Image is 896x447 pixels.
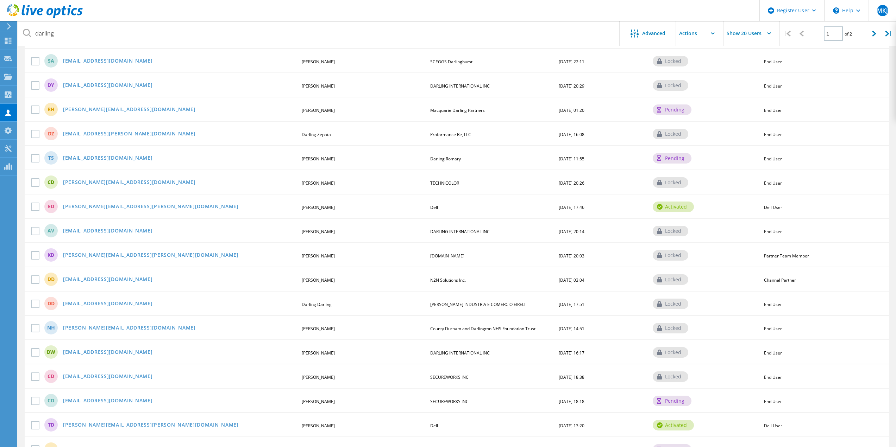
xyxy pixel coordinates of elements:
[48,180,54,185] span: CD
[653,371,688,382] div: locked
[302,398,335,404] span: [PERSON_NAME]
[653,202,694,212] div: activated
[48,253,54,257] span: KD
[559,83,584,89] span: [DATE] 20:29
[559,301,584,307] span: [DATE] 17:51
[48,204,54,209] span: ED
[430,423,438,429] span: Dell
[559,107,584,113] span: [DATE] 01:20
[559,277,584,283] span: [DATE] 03:04
[764,156,782,162] span: End User
[780,21,794,46] div: |
[653,104,691,115] div: pending
[430,180,459,186] span: TECHNICOLOR
[764,229,782,235] span: End User
[302,350,335,356] span: [PERSON_NAME]
[302,277,335,283] span: [PERSON_NAME]
[302,59,335,65] span: [PERSON_NAME]
[559,398,584,404] span: [DATE] 18:18
[430,107,485,113] span: Macquarie Darling Partners
[430,398,469,404] span: SECUREWORKS INC
[430,253,464,259] span: [DOMAIN_NAME]
[559,229,584,235] span: [DATE] 20:14
[559,423,584,429] span: [DATE] 13:20
[764,423,782,429] span: Dell User
[18,21,620,46] input: Search users by name, email, company, etc.
[47,350,55,355] span: DW
[653,153,691,164] div: pending
[653,56,688,66] div: locked
[302,253,335,259] span: [PERSON_NAME]
[302,107,335,113] span: [PERSON_NAME]
[653,129,688,139] div: locked
[430,156,461,162] span: Darling Romary
[63,83,153,89] a: [EMAIL_ADDRESS][DOMAIN_NAME]
[653,299,688,309] div: locked
[653,274,688,285] div: locked
[63,204,239,210] a: [PERSON_NAME][EMAIL_ADDRESS][PERSON_NAME][DOMAIN_NAME]
[653,323,688,333] div: locked
[430,301,525,307] span: [PERSON_NAME] INDUSTRIA E COMERCIO EIRELI
[764,374,782,380] span: End User
[430,204,438,210] span: Dell
[302,301,332,307] span: Darling Darling
[845,31,852,37] span: of 2
[63,301,153,307] a: [EMAIL_ADDRESS][DOMAIN_NAME]
[764,253,809,259] span: Partner Team Member
[882,21,896,46] div: |
[430,229,490,235] span: DARLING INTERNATIONAL INC
[48,107,55,112] span: RH
[302,204,335,210] span: [PERSON_NAME]
[302,374,335,380] span: [PERSON_NAME]
[48,277,55,282] span: DD
[63,325,196,331] a: [PERSON_NAME][EMAIL_ADDRESS][DOMAIN_NAME]
[559,253,584,259] span: [DATE] 20:03
[63,398,153,404] a: [EMAIL_ADDRESS][DOMAIN_NAME]
[653,250,688,261] div: locked
[764,326,782,332] span: End User
[63,131,196,137] a: [EMAIL_ADDRESS][PERSON_NAME][DOMAIN_NAME]
[653,177,688,188] div: locked
[48,155,54,160] span: TS
[430,374,469,380] span: SECUREWORKS INC
[559,374,584,380] span: [DATE] 18:38
[302,423,335,429] span: [PERSON_NAME]
[559,204,584,210] span: [DATE] 17:46
[764,132,782,138] span: End User
[430,277,466,283] span: N2N Solutions Inc.
[7,15,83,20] a: Live Optics Dashboard
[63,155,153,161] a: [EMAIL_ADDRESS][DOMAIN_NAME]
[642,31,665,36] span: Advanced
[47,325,55,330] span: NH
[430,132,471,138] span: Proformance Re, LLC
[48,301,55,306] span: DD
[302,229,335,235] span: [PERSON_NAME]
[430,350,490,356] span: DARLING INTERNATIONAL INC
[48,131,54,136] span: DZ
[559,156,584,162] span: [DATE] 11:55
[833,7,839,14] svg: \n
[302,83,335,89] span: [PERSON_NAME]
[653,347,688,358] div: locked
[63,422,239,428] a: [PERSON_NAME][EMAIL_ADDRESS][PERSON_NAME][DOMAIN_NAME]
[63,180,196,186] a: [PERSON_NAME][EMAIL_ADDRESS][DOMAIN_NAME]
[764,204,782,210] span: Dell User
[653,80,688,91] div: locked
[63,228,153,234] a: [EMAIL_ADDRESS][DOMAIN_NAME]
[764,277,796,283] span: Channel Partner
[302,132,331,138] span: Darling Zepata
[63,253,239,258] a: [PERSON_NAME][EMAIL_ADDRESS][PERSON_NAME][DOMAIN_NAME]
[653,396,691,406] div: pending
[63,107,196,113] a: [PERSON_NAME][EMAIL_ADDRESS][DOMAIN_NAME]
[764,350,782,356] span: End User
[653,226,688,236] div: locked
[653,420,694,430] div: activated
[302,180,335,186] span: [PERSON_NAME]
[430,326,535,332] span: County Durham and Darlington NHS Foundation Trust
[877,8,888,13] span: MKJ
[48,398,54,403] span: CD
[48,228,54,233] span: AV
[559,132,584,138] span: [DATE] 16:08
[430,83,490,89] span: DARLING INTERNATIONAL INC
[63,58,153,64] a: [EMAIL_ADDRESS][DOMAIN_NAME]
